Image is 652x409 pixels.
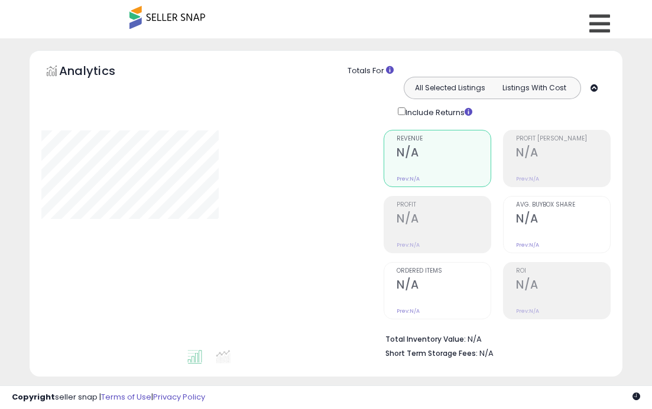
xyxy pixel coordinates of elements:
[516,212,610,228] h2: N/A
[516,146,610,162] h2: N/A
[516,268,610,274] span: ROI
[397,146,491,162] h2: N/A
[397,241,420,248] small: Prev: N/A
[348,66,614,77] div: Totals For
[397,202,491,208] span: Profit
[397,136,491,142] span: Revenue
[407,80,492,96] button: All Selected Listings
[397,307,420,315] small: Prev: N/A
[385,348,478,358] b: Short Term Storage Fees:
[516,278,610,294] h2: N/A
[397,278,491,294] h2: N/A
[516,241,539,248] small: Prev: N/A
[492,80,577,96] button: Listings With Cost
[516,136,610,142] span: Profit [PERSON_NAME]
[397,268,491,274] span: Ordered Items
[397,212,491,228] h2: N/A
[101,391,151,403] a: Terms of Use
[385,331,602,345] li: N/A
[397,175,420,182] small: Prev: N/A
[389,105,486,119] div: Include Returns
[516,202,610,208] span: Avg. Buybox Share
[385,334,466,344] b: Total Inventory Value:
[516,175,539,182] small: Prev: N/A
[479,348,494,359] span: N/A
[516,307,539,315] small: Prev: N/A
[153,391,205,403] a: Privacy Policy
[12,392,205,403] div: seller snap | |
[59,63,138,82] h5: Analytics
[12,391,55,403] strong: Copyright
